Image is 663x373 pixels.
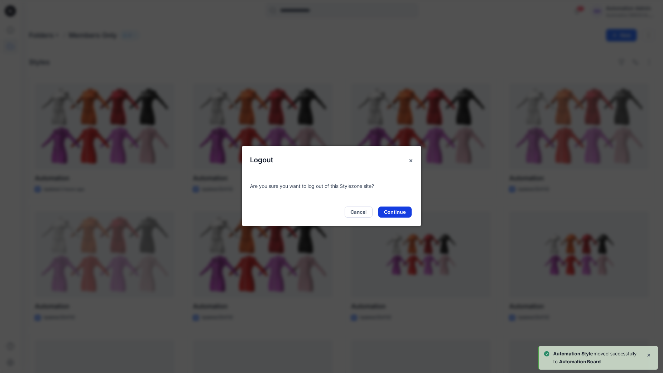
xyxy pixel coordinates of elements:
button: Close [405,154,417,167]
b: Automation Style [553,351,594,356]
button: Cancel [345,207,373,218]
p: Are you sure you want to log out of this Stylezone site? [250,182,413,190]
p: moved successfully to [553,350,641,366]
b: Automation Board [559,359,601,364]
h5: Logout [242,146,281,174]
button: Continue [378,207,412,218]
div: Notifications-bottom-right [533,343,663,373]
